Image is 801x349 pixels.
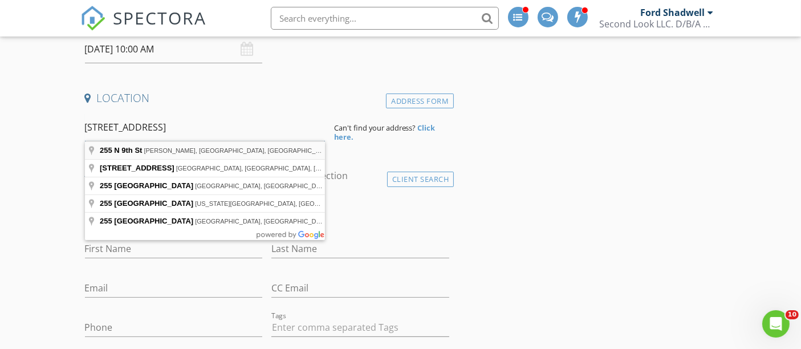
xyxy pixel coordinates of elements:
[80,6,105,31] img: The Best Home Inspection Software - Spectora
[114,146,142,155] span: N 9th St
[85,91,450,105] h4: Location
[641,7,705,18] div: Ford Shadwell
[195,218,398,225] span: [GEOGRAPHIC_DATA], [GEOGRAPHIC_DATA], [GEOGRAPHIC_DATA]
[176,165,379,172] span: [GEOGRAPHIC_DATA], [GEOGRAPHIC_DATA], [GEOGRAPHIC_DATA]
[195,182,398,189] span: [GEOGRAPHIC_DATA], [GEOGRAPHIC_DATA], [GEOGRAPHIC_DATA]
[600,18,714,30] div: Second Look LLC. D/B/A National Property Inspections
[114,181,193,190] span: [GEOGRAPHIC_DATA]
[113,6,207,30] span: SPECTORA
[80,15,207,39] a: SPECTORA
[386,94,454,109] div: Address Form
[100,164,174,172] span: [STREET_ADDRESS]
[100,146,112,155] span: 255
[144,147,333,154] span: [PERSON_NAME], [GEOGRAPHIC_DATA], [GEOGRAPHIC_DATA]
[334,123,436,142] strong: Click here.
[100,199,112,208] span: 255
[195,200,433,207] span: [US_STATE][GEOGRAPHIC_DATA], [GEOGRAPHIC_DATA], [GEOGRAPHIC_DATA]
[114,199,193,208] span: [GEOGRAPHIC_DATA]
[114,217,193,225] span: [GEOGRAPHIC_DATA]
[334,123,416,133] span: Can't find your address?
[85,113,325,141] input: Address Search
[100,181,112,190] span: 255
[85,35,263,63] input: Select date
[786,310,799,319] span: 10
[762,310,790,338] iframe: Intercom live chat
[100,217,112,225] span: 255
[387,172,454,187] div: Client Search
[271,7,499,30] input: Search everything...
